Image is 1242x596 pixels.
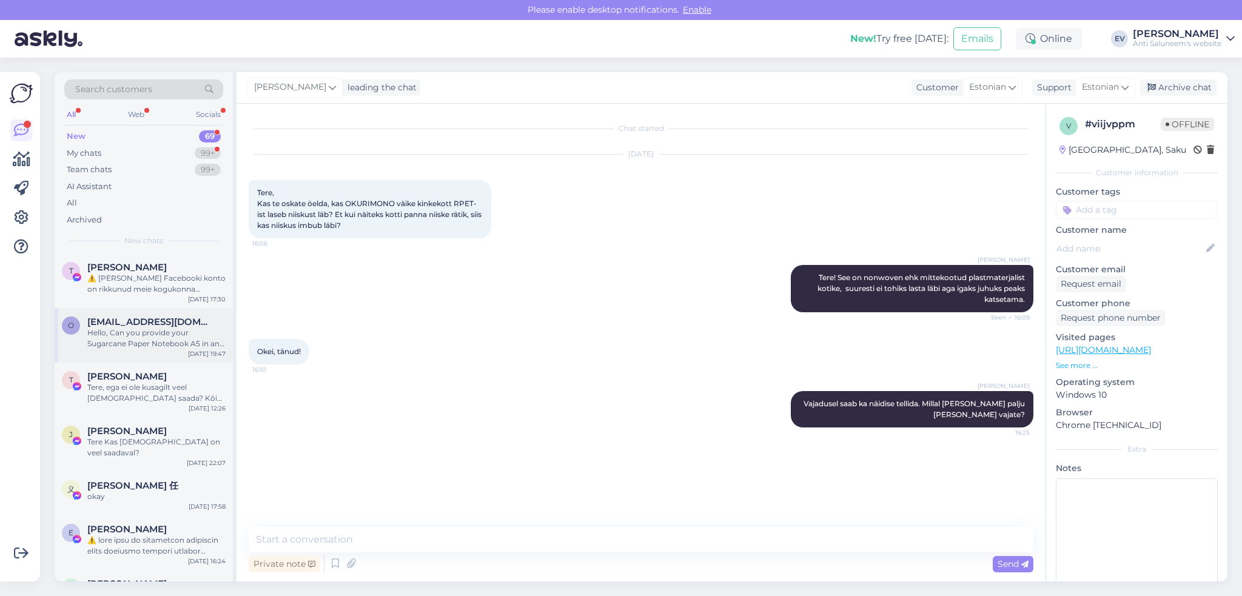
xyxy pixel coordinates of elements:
div: Try free [DATE]: [850,32,948,46]
div: 69 [199,130,221,142]
p: Customer tags [1056,186,1218,198]
div: [DATE] 12:26 [189,404,226,413]
input: Add name [1056,242,1204,255]
div: Archive chat [1140,79,1217,96]
span: Eliza Adamska [87,524,167,535]
span: Search customers [75,83,152,96]
p: See more ... [1056,360,1218,371]
span: [PERSON_NAME] [978,255,1030,264]
span: Triin Mägi [87,371,167,382]
img: Askly Logo [10,82,33,105]
div: [DATE] 17:58 [189,502,226,511]
div: 99+ [195,164,221,176]
div: okay [87,491,226,502]
span: 16:10 [252,365,298,374]
span: Enable [679,4,715,15]
span: Tere, Kas te oskate öelda, kas OKURIMONO väike kinkekott RPET-ist laseb niiskust läb? Et kui näit... [257,188,483,230]
div: [DATE] 19:47 [188,349,226,358]
b: New! [850,33,876,44]
span: New chats [124,235,163,246]
div: Web [126,107,147,122]
span: o [68,321,74,330]
div: Extra [1056,444,1218,455]
div: Request phone number [1056,310,1166,326]
div: [DATE] 17:30 [188,295,226,304]
div: My chats [67,147,101,159]
div: [PERSON_NAME] [1133,29,1221,39]
p: Notes [1056,462,1218,475]
span: [PERSON_NAME] [254,81,326,94]
div: [DATE] [249,149,1033,159]
div: New [67,130,86,142]
a: [PERSON_NAME]Anti Saluneem's website [1133,29,1235,49]
div: Team chats [67,164,112,176]
span: T [69,375,73,384]
div: All [67,197,77,209]
p: Browser [1056,406,1218,419]
span: 16:25 [984,428,1030,437]
span: [PERSON_NAME] [978,381,1030,390]
span: v [1066,121,1071,130]
div: Tere Kas [DEMOGRAPHIC_DATA] on veel saadaval? [87,437,226,458]
span: Estonian [969,81,1006,94]
div: AI Assistant [67,181,112,193]
div: Socials [193,107,223,122]
span: E [69,528,73,537]
div: leading the chat [343,81,417,94]
span: 义 [67,484,75,494]
div: Private note [249,556,320,572]
span: Offline [1161,118,1214,131]
div: ⚠️ [PERSON_NAME] Facebooki konto on rikkunud meie kogukonna standardeid. Meie süsteem on saanud p... [87,273,226,295]
div: Online [1016,28,1082,50]
div: Anti Saluneem's website [1133,39,1221,49]
p: Operating system [1056,376,1218,389]
div: Request email [1056,276,1126,292]
div: All [64,107,78,122]
span: J [69,430,73,439]
input: Add a tag [1056,201,1218,219]
div: [DATE] 16:24 [188,557,226,566]
div: EV [1111,30,1128,47]
span: Estonian [1082,81,1119,94]
div: [DATE] 22:07 [187,458,226,467]
span: T [69,266,73,275]
span: Okei, tänud! [257,347,301,356]
span: Vajadusel saab ka näidise tellida. Millal [PERSON_NAME] palju [PERSON_NAME] vajate? [804,399,1027,419]
div: Tere, ega ei ole kusagilt veel [DEMOGRAPHIC_DATA] saada? Kõik läksid välja [87,382,226,404]
p: Customer phone [1056,297,1218,310]
div: [GEOGRAPHIC_DATA], Saku [1059,144,1186,156]
div: ⚠️ lore ipsu do sitametcon adipiscin elits doeiusmo tempori utlabor etdolo magnaaliq: enima://min... [87,535,226,557]
span: Wendy Xiao [87,578,167,589]
div: Hello, Can you provide your Sugarcane Paper Notebook A5 in an unlined (blank) version? The produc... [87,327,226,349]
div: Support [1032,81,1072,94]
span: 16:06 [252,239,298,248]
div: 99+ [195,147,221,159]
span: Jaanika Palmik [87,426,167,437]
span: 义平 任 [87,480,178,491]
button: Emails [953,27,1001,50]
p: Customer email [1056,263,1218,276]
p: Visited pages [1056,331,1218,344]
div: Customer [911,81,959,94]
p: Windows 10 [1056,389,1218,401]
p: Chrome [TECHNICAL_ID] [1056,419,1218,432]
a: [URL][DOMAIN_NAME] [1056,344,1151,355]
div: Customer information [1056,167,1218,178]
span: Tere! See on nonwoven ehk mittekootud plastmaterjalist kotike, suuresti ei tohiks lasta läbi aga ... [817,273,1027,304]
span: Tom Haja [87,262,167,273]
div: Archived [67,214,102,226]
p: Customer name [1056,224,1218,236]
span: otopix@gmail.com [87,316,213,327]
span: Seen ✓ 16:09 [984,313,1030,322]
div: # viijvppm [1085,117,1161,132]
div: Chat started [249,123,1033,134]
span: Send [998,558,1029,569]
